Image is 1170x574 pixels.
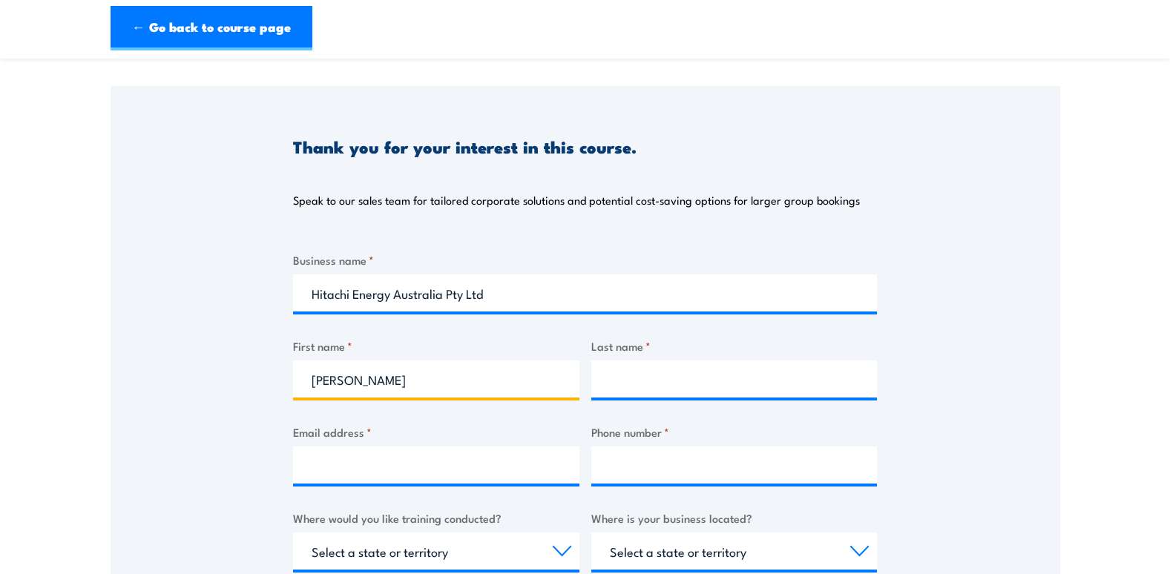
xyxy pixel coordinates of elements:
[293,138,637,155] h3: Thank you for your interest in this course.
[293,193,860,208] p: Speak to our sales team for tailored corporate solutions and potential cost-saving options for la...
[591,509,878,527] label: Where is your business located?
[591,337,878,354] label: Last name
[111,6,312,50] a: ← Go back to course page
[591,423,878,441] label: Phone number
[293,251,877,268] label: Business name
[293,423,579,441] label: Email address
[293,337,579,354] label: First name
[293,509,579,527] label: Where would you like training conducted?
